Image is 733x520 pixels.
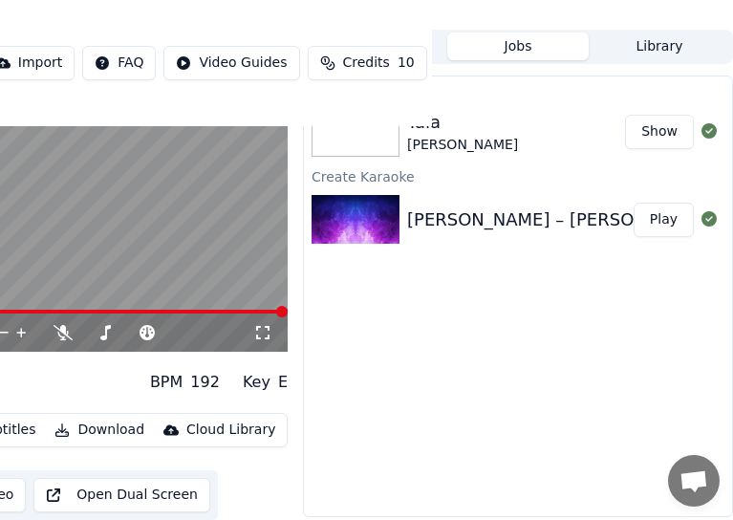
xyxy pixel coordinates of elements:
div: Export [.mp4] [304,76,732,99]
button: FAQ [82,46,156,80]
div: Key [243,371,270,394]
button: Download [47,417,152,444]
div: Open chat [668,455,720,507]
div: Tala [407,109,518,136]
button: Jobs [447,32,589,60]
button: Library [589,32,730,60]
div: Cloud Library [186,421,275,440]
div: 192 [190,371,220,394]
button: Show [625,115,694,149]
div: [PERSON_NAME] – [PERSON_NAME] [407,206,712,233]
button: Open Dual Screen [33,478,210,512]
div: BPM [150,371,183,394]
div: [PERSON_NAME] [407,136,518,155]
button: Video Guides [163,46,299,80]
div: Create Karaoke [304,164,732,187]
button: Play [634,203,694,237]
div: E [278,371,288,394]
button: Credits10 [308,46,427,80]
span: 10 [398,54,415,73]
span: Credits [343,54,390,73]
